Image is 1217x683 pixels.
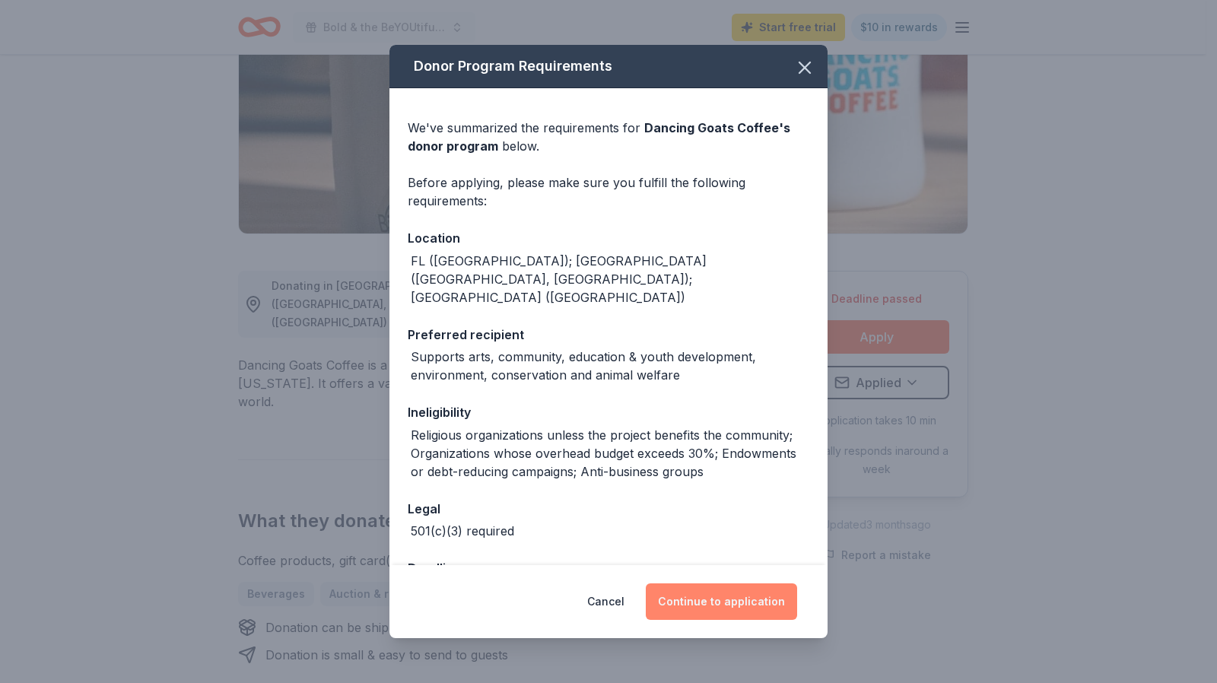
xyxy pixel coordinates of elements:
[646,583,797,620] button: Continue to application
[408,173,809,210] div: Before applying, please make sure you fulfill the following requirements:
[408,558,809,578] div: Deadline
[411,348,809,384] div: Supports arts, community, education & youth development, environment, conservation and animal wel...
[411,426,809,481] div: Religious organizations unless the project benefits the community; Organizations whose overhead b...
[411,252,809,307] div: FL ([GEOGRAPHIC_DATA]); [GEOGRAPHIC_DATA] ([GEOGRAPHIC_DATA], [GEOGRAPHIC_DATA]); [GEOGRAPHIC_DAT...
[408,119,809,155] div: We've summarized the requirements for below.
[587,583,624,620] button: Cancel
[408,325,809,345] div: Preferred recipient
[408,228,809,248] div: Location
[389,45,828,88] div: Donor Program Requirements
[408,499,809,519] div: Legal
[411,522,514,540] div: 501(c)(3) required
[408,402,809,422] div: Ineligibility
